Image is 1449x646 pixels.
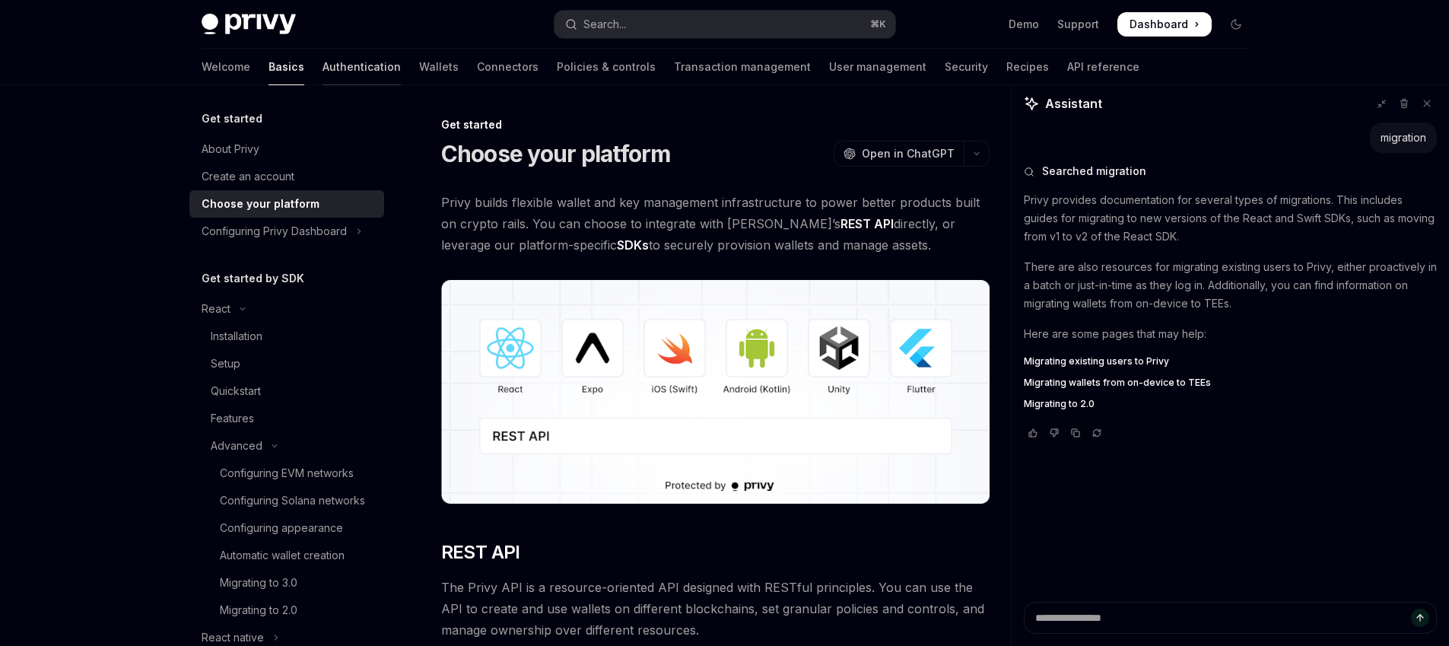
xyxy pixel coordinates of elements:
a: Recipes [1006,49,1049,85]
span: Open in ChatGPT [862,146,955,161]
div: React [202,300,230,318]
button: Searched migration [1024,164,1437,179]
a: Connectors [477,49,539,85]
span: ⌘ K [870,18,886,30]
div: Automatic wallet creation [220,546,345,565]
a: Support [1057,17,1099,32]
a: Quickstart [189,377,384,405]
div: migration [1381,130,1426,145]
p: Here are some pages that may help: [1024,325,1437,343]
a: Policies & controls [557,49,656,85]
div: Configuring Privy Dashboard [202,222,347,240]
a: Migrating to 2.0 [1024,398,1437,410]
span: The Privy API is a resource-oriented API designed with RESTful principles. You can use the API to... [441,577,990,641]
h5: Get started by SDK [202,269,304,288]
a: User management [829,49,926,85]
textarea: Ask a question... [1024,602,1437,634]
a: API reference [1067,49,1139,85]
p: Privy provides documentation for several types of migrations. This includes guides for migrating ... [1024,191,1437,246]
div: Installation [211,327,262,345]
a: Features [189,405,384,432]
div: Search... [583,15,626,33]
button: Open search [554,11,895,38]
span: REST API [441,540,520,565]
a: About Privy [189,135,384,163]
div: Configuring appearance [220,519,343,537]
strong: REST API [840,216,894,231]
a: Authentication [323,49,401,85]
span: Migrating to 2.0 [1024,398,1095,410]
div: Advanced [211,437,262,455]
h1: Choose your platform [441,140,671,167]
div: Configuring EVM networks [220,464,354,482]
button: Toggle dark mode [1224,12,1248,37]
a: Wallets [419,49,459,85]
p: There are also resources for migrating existing users to Privy, either proactively in a batch or ... [1024,258,1437,313]
a: Security [945,49,988,85]
a: Configuring Solana networks [189,487,384,514]
a: Setup [189,350,384,377]
button: Vote that response was good [1024,425,1042,441]
a: Automatic wallet creation [189,542,384,569]
button: Toggle Advanced section [189,432,384,460]
a: Create an account [189,163,384,190]
div: Migrating to 2.0 [220,601,297,619]
strong: SDKs [617,237,649,253]
a: Migrating existing users to Privy [1024,355,1437,368]
div: Configuring Solana networks [220,492,365,510]
a: Configuring EVM networks [189,460,384,487]
a: Dashboard [1117,12,1212,37]
span: Migrating existing users to Privy [1024,355,1169,368]
a: Demo [1009,17,1039,32]
button: Reload last chat [1088,425,1106,441]
a: Migrating to 2.0 [189,597,384,624]
button: Toggle Configuring Privy Dashboard section [189,218,384,245]
a: Migrating to 3.0 [189,569,384,597]
a: Installation [189,323,384,350]
span: Assistant [1045,94,1102,113]
button: Vote that response was not good [1045,425,1063,441]
a: Configuring appearance [189,514,384,542]
a: Choose your platform [189,190,384,218]
div: Features [211,409,254,428]
div: Create an account [202,167,294,186]
div: Quickstart [211,382,261,400]
div: Get started [441,117,990,132]
a: Welcome [202,49,250,85]
h5: Get started [202,110,262,128]
img: images/Platform2.png [441,280,990,504]
button: Open in ChatGPT [834,141,964,167]
a: Transaction management [674,49,811,85]
span: Privy builds flexible wallet and key management infrastructure to power better products built on ... [441,192,990,256]
button: Send message [1411,609,1429,627]
button: Toggle React section [189,295,384,323]
span: Migrating wallets from on-device to TEEs [1024,377,1211,389]
img: dark logo [202,14,296,35]
a: Migrating wallets from on-device to TEEs [1024,377,1437,389]
span: Dashboard [1130,17,1188,32]
span: Searched migration [1042,164,1146,179]
a: Basics [269,49,304,85]
button: Copy chat response [1066,425,1085,441]
div: About Privy [202,140,259,158]
div: Choose your platform [202,195,319,213]
div: Migrating to 3.0 [220,574,297,592]
div: Setup [211,355,240,373]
